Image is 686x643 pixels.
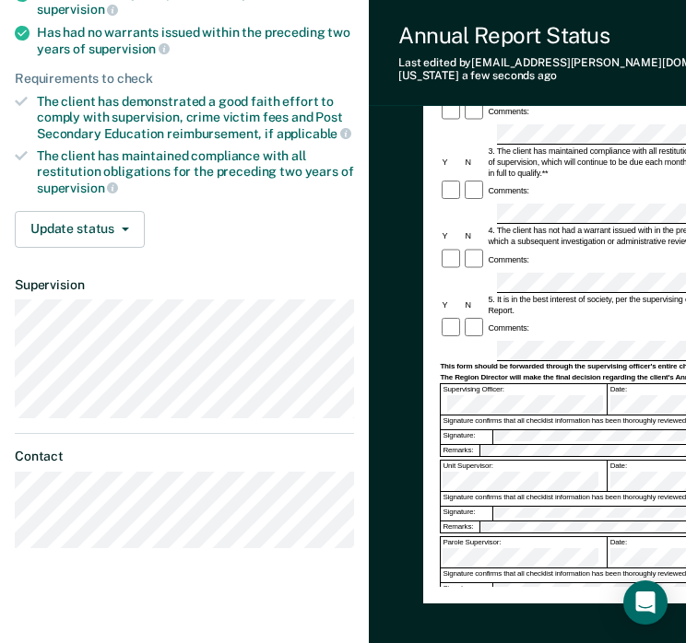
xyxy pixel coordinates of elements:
[37,2,118,17] span: supervision
[441,384,607,415] div: Supervising Officer:
[89,41,170,56] span: supervision
[15,211,145,248] button: Update status
[441,583,493,597] div: Signature:
[623,580,668,625] div: Open Intercom Messenger
[486,322,531,333] div: Comments:
[15,449,354,464] dt: Contact
[441,430,493,444] div: Signature:
[486,254,531,265] div: Comments:
[15,71,354,87] div: Requirements to check
[440,230,463,241] div: Y
[462,69,557,82] span: a few seconds ago
[37,181,118,195] span: supervision
[463,157,486,168] div: N
[486,185,531,196] div: Comments:
[440,299,463,310] div: Y
[463,299,486,310] div: N
[37,25,354,56] div: Has had no warrants issued within the preceding two years of
[441,537,607,567] div: Parole Supervisor:
[37,148,354,195] div: The client has maintained compliance with all restitution obligations for the preceding two years of
[441,445,479,456] div: Remarks:
[441,461,607,491] div: Unit Supervisor:
[441,507,493,520] div: Signature:
[15,277,354,293] dt: Supervision
[441,521,479,532] div: Remarks:
[463,230,486,241] div: N
[277,126,351,141] span: applicable
[37,94,354,141] div: The client has demonstrated a good faith effort to comply with supervision, crime victim fees and...
[440,157,463,168] div: Y
[486,106,531,117] div: Comments:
